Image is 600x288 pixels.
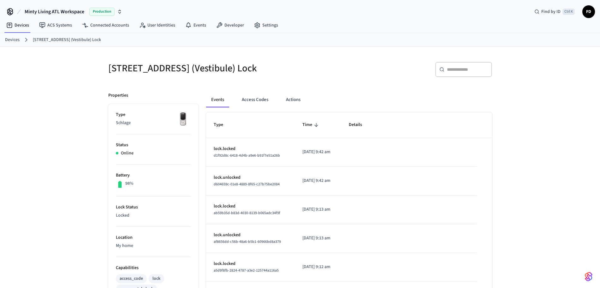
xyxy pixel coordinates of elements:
button: Access Codes [237,92,273,107]
a: Developer [211,20,249,31]
p: lock.locked [214,146,287,152]
span: d1f92d8c-6418-4d4b-a9e6-b91f7e51a26b [214,153,280,158]
div: Find by IDCtrl K [529,6,580,17]
p: Location [116,234,191,241]
a: ACS Systems [34,20,77,31]
span: Find by ID [541,9,561,15]
p: Type [116,111,191,118]
p: Online [121,150,134,157]
p: 98% [125,180,134,187]
p: lock.locked [214,203,287,210]
p: lock.locked [214,261,287,267]
span: Details [349,120,370,130]
p: [DATE] 9:42 am [302,149,334,155]
p: lock.unlocked [214,174,287,181]
span: af8656dd-c56b-48a6-b5b1-60966bd8a379 [214,239,281,244]
img: Yale Assure Touchscreen Wifi Smart Lock, Satin Nickel, Front [175,111,191,127]
span: Type [214,120,231,130]
a: Settings [249,20,283,31]
span: FD [583,6,594,17]
a: Connected Accounts [77,20,134,31]
p: Lock Status [116,204,191,211]
p: Battery [116,172,191,179]
p: Schlage [116,120,191,126]
a: User Identities [134,20,180,31]
p: Properties [108,92,128,99]
button: Events [206,92,229,107]
span: Time [302,120,320,130]
img: SeamLogoGradient.69752ec5.svg [585,272,592,282]
button: Actions [281,92,306,107]
span: Ctrl K [562,9,575,15]
p: lock.unlocked [214,232,287,238]
div: ant example [206,92,492,107]
p: [DATE] 9:42 am [302,177,334,184]
span: ab59b35d-b83d-4030-8139-b065adc34f9f [214,210,280,216]
p: My home [116,243,191,249]
p: Capabilities [116,265,191,271]
span: Minty Living ATL Workspace [25,8,84,15]
span: d604659c-01e8-4889-8f65-c27b75be2084 [214,182,280,187]
a: Devices [5,37,20,43]
a: Events [180,20,211,31]
button: FD [582,5,595,18]
div: lock [152,275,160,282]
p: Locked [116,212,191,219]
p: [DATE] 9:12 am [302,264,334,270]
span: a5d9f8fb-2824-4787-a3e2-125744a116a5 [214,268,279,273]
p: Status [116,142,191,148]
a: [STREET_ADDRESS] (Vestibule) Lock [33,37,101,43]
span: Production [89,8,115,16]
p: [DATE] 9:13 am [302,235,334,242]
p: [DATE] 9:13 am [302,206,334,213]
h5: [STREET_ADDRESS] (Vestibule) Lock [108,62,296,75]
a: Devices [1,20,34,31]
div: access_code [120,275,143,282]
